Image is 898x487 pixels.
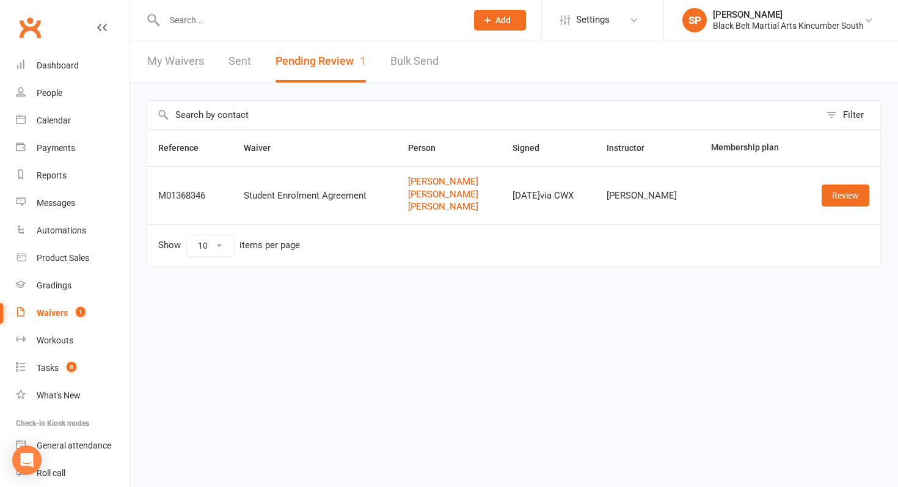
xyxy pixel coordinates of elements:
[607,143,658,153] span: Instructor
[16,272,129,299] a: Gradings
[607,191,689,201] div: [PERSON_NAME]
[37,225,86,235] div: Automations
[37,468,65,478] div: Roll call
[16,432,129,460] a: General attendance kiosk mode
[408,143,449,153] span: Person
[16,162,129,189] a: Reports
[244,191,385,201] div: Student Enrolment Agreement
[408,202,491,212] a: [PERSON_NAME]
[37,143,75,153] div: Payments
[158,143,212,153] span: Reference
[16,79,129,107] a: People
[16,189,129,217] a: Messages
[158,235,300,257] div: Show
[37,253,89,263] div: Product Sales
[682,8,707,32] div: SP
[408,141,449,155] button: Person
[276,40,366,82] button: Pending Review1
[239,240,300,251] div: items per page
[158,141,212,155] button: Reference
[16,134,129,162] a: Payments
[37,170,67,180] div: Reports
[408,189,491,200] a: [PERSON_NAME]
[37,198,75,208] div: Messages
[390,40,439,82] a: Bulk Send
[513,191,585,201] div: [DATE] via CWX
[474,10,526,31] button: Add
[16,327,129,354] a: Workouts
[513,143,553,153] span: Signed
[244,143,284,153] span: Waiver
[37,441,111,450] div: General attendance
[495,15,511,25] span: Add
[37,308,68,318] div: Waivers
[37,363,59,373] div: Tasks
[16,52,129,79] a: Dashboard
[16,299,129,327] a: Waivers 1
[576,6,610,34] span: Settings
[16,217,129,244] a: Automations
[37,60,79,70] div: Dashboard
[228,40,251,82] a: Sent
[12,445,42,475] div: Open Intercom Messenger
[147,40,204,82] a: My Waivers
[408,177,491,187] a: [PERSON_NAME]
[843,108,864,122] div: Filter
[76,307,86,317] span: 1
[16,460,129,487] a: Roll call
[16,107,129,134] a: Calendar
[16,382,129,409] a: What's New
[161,12,458,29] input: Search...
[37,115,71,125] div: Calendar
[360,54,366,67] span: 1
[67,362,76,372] span: 8
[16,244,129,272] a: Product Sales
[37,335,73,345] div: Workouts
[244,141,284,155] button: Waiver
[607,141,658,155] button: Instructor
[37,280,71,290] div: Gradings
[37,88,62,98] div: People
[713,9,864,20] div: [PERSON_NAME]
[147,101,820,129] input: Search by contact
[158,191,222,201] div: M01368346
[15,12,45,43] a: Clubworx
[820,101,880,129] button: Filter
[37,390,81,400] div: What's New
[700,130,801,166] th: Membership plan
[513,141,553,155] button: Signed
[822,185,869,207] a: Review
[713,20,864,31] div: Black Belt Martial Arts Kincumber South
[16,354,129,382] a: Tasks 8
